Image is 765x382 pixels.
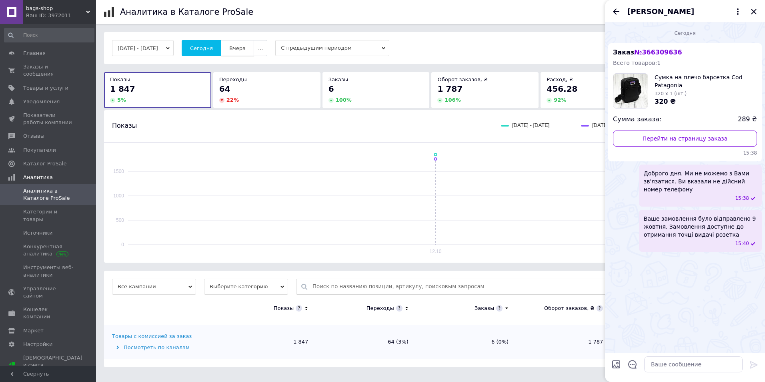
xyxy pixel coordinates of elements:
span: Категории и товары [23,208,74,223]
div: Ваш ID: 3972011 [26,12,96,19]
span: [PERSON_NAME] [627,6,694,17]
button: Вчера [221,40,254,56]
button: ... [254,40,267,56]
span: 289 ₴ [738,115,757,124]
span: Заказы и сообщения [23,63,74,78]
div: Заказы [475,305,494,312]
span: Кошелек компании [23,306,74,320]
button: [DATE] - [DATE] [112,40,174,56]
span: 320 ₴ [655,98,676,105]
span: 320 x 1 (шт.) [655,91,687,97]
input: Поиск [4,28,94,42]
span: Товары и услуги [23,84,68,92]
span: ... [258,45,263,51]
span: Сумка на плечо барсетка Cod Patagonia [655,73,757,89]
span: Источники [23,229,52,237]
button: Сегодня [182,40,221,56]
span: 1 787 [437,84,463,94]
span: Отзывы [23,133,44,140]
span: Переходы [219,76,247,82]
span: 100 % [336,97,352,103]
span: Показы [110,76,130,82]
span: 64 [219,84,230,94]
button: Закрыть [749,7,759,16]
span: Настройки [23,341,52,348]
span: Доброго дня. Ми не можемо з Вами зв'язатися. Ви вказали не дійсний номер телефону [644,169,757,193]
span: Сумма заказа: [613,115,661,124]
span: Все кампании [112,279,196,295]
div: Товары с комиссией за заказ [112,333,192,340]
span: 6 [328,84,334,94]
span: 5 % [117,97,126,103]
td: 6 (0%) [417,325,517,359]
span: 15:40 12.10.2025 [735,240,749,247]
td: 64 (3%) [316,325,416,359]
div: Показы [274,305,294,312]
span: Конкурентная аналитика [23,243,74,257]
span: Оборот заказов, ₴ [437,76,488,82]
span: Расход, ₴ [547,76,573,82]
button: Открыть шаблоны ответов [627,359,638,370]
span: Ваше замовлення було відправлено 9 жовтня. Замовлення доступне до отримання точці видачі розетка [644,215,757,239]
span: [DEMOGRAPHIC_DATA] и счета [23,354,82,376]
img: 6450463563_w100_h100_sumka-na-pleche.jpg [613,74,648,108]
td: 1 787 ₴ [517,325,617,359]
span: 15:38 12.10.2025 [735,195,749,202]
text: 1500 [113,169,124,174]
span: 15:38 12.10.2025 [613,150,757,157]
div: 12.10.2025 [608,29,762,37]
text: 1000 [113,193,124,199]
text: 500 [116,217,124,223]
h1: Аналитика в Каталоге ProSale [120,7,253,17]
span: Аналитика в Каталоге ProSale [23,187,74,202]
input: Поиск по названию позиции, артикулу, поисковым запросам [312,279,745,294]
span: bags-shop [26,5,86,12]
span: Сегодня [190,45,213,51]
span: Каталог ProSale [23,160,66,167]
span: 1 847 [110,84,135,94]
span: Выберите категорию [204,279,288,295]
span: Покупатели [23,147,56,154]
span: Сегодня [671,30,699,37]
span: Показы [112,121,137,130]
span: Уведомления [23,98,60,105]
a: Перейти на страницу заказа [613,131,757,147]
span: Заказы [328,76,348,82]
span: 22 % [226,97,239,103]
span: Всего товаров: 1 [613,60,661,66]
span: Вчера [229,45,246,51]
button: [PERSON_NAME] [627,6,743,17]
td: 1 847 [216,325,316,359]
div: Переходы [366,305,394,312]
span: С предыдущим периодом [275,40,389,56]
span: № 366309636 [634,48,682,56]
div: Посмотреть по каналам [112,344,214,351]
span: Главная [23,50,46,57]
text: 0 [121,242,124,247]
span: 106 % [445,97,461,103]
span: Заказ [613,48,682,56]
button: Назад [611,7,621,16]
span: Показатели работы компании [23,112,74,126]
span: Инструменты веб-аналитики [23,264,74,278]
div: Оборот заказов, ₴ [544,305,595,312]
text: 12.10 [429,249,441,254]
span: Аналитика [23,174,53,181]
span: 92 % [554,97,566,103]
span: Управление сайтом [23,285,74,300]
span: Маркет [23,327,44,334]
span: 456.28 [547,84,577,94]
